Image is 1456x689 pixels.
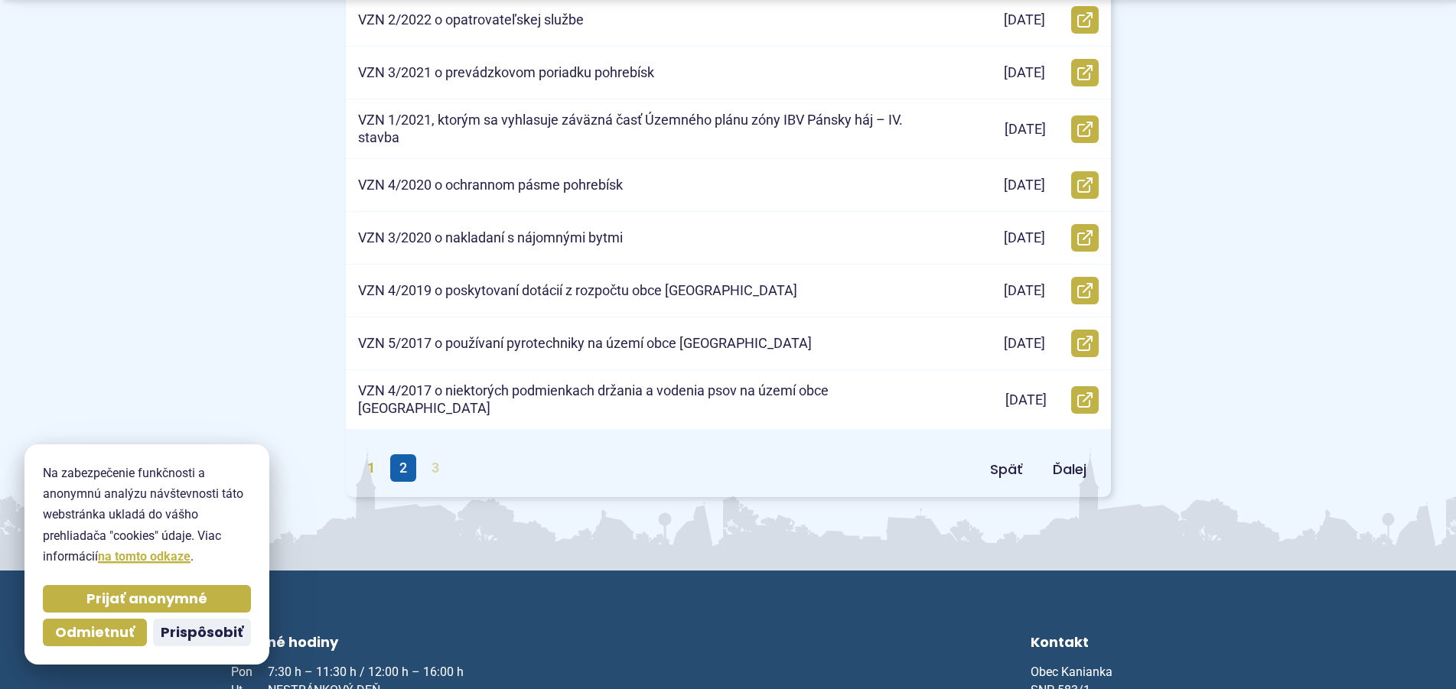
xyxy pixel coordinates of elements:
[422,454,448,482] a: 3
[358,382,932,417] p: VZN 4/2017 o niektorých podmienkach držania a vodenia psov na území obce [GEOGRAPHIC_DATA]
[43,463,251,567] p: Na zabezpečenie funkčnosti a anonymnú analýzu návštevnosti táto webstránka ukladá do vášho prehli...
[43,585,251,613] button: Prijať anonymné
[1005,392,1047,409] p: [DATE]
[358,282,797,300] p: VZN 4/2019 o poskytovaní dotácií z rozpočtu obce [GEOGRAPHIC_DATA]
[231,663,268,681] span: Pon
[990,460,1022,479] span: Späť
[1004,64,1045,82] p: [DATE]
[1053,460,1086,479] span: Ďalej
[978,456,1034,483] a: Späť
[358,112,931,146] p: VZN 1/2021, ktorým sa vyhlasuje záväzná časť Územného plánu zóny IBV Pánsky háj – IV. stavba
[390,454,416,482] span: 2
[358,64,654,82] p: VZN 3/2021 o prevádzkovom poriadku pohrebísk
[1004,229,1045,247] p: [DATE]
[358,229,623,247] p: VZN 3/2020 o nakladaní s nájomnými bytmi
[1004,335,1045,353] p: [DATE]
[1005,121,1046,138] p: [DATE]
[1004,177,1045,194] p: [DATE]
[358,11,584,29] p: VZN 2/2022 o opatrovateľskej službe
[231,632,519,657] h3: Úradné hodiny
[98,549,191,564] a: na tomto odkaze
[358,335,812,353] p: VZN 5/2017 o používaní pyrotechniky na území obce [GEOGRAPHIC_DATA]
[358,177,623,194] p: VZN 4/2020 o ochrannom pásme pohrebísk
[161,624,243,642] span: Prispôsobiť
[153,619,251,646] button: Prispôsobiť
[1004,282,1045,300] p: [DATE]
[358,454,384,482] a: 1
[43,619,147,646] button: Odmietnuť
[86,590,207,608] span: Prijať anonymné
[1004,11,1045,29] p: [DATE]
[1041,456,1099,483] a: Ďalej
[1031,632,1226,657] h3: Kontakt
[55,624,135,642] span: Odmietnuť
